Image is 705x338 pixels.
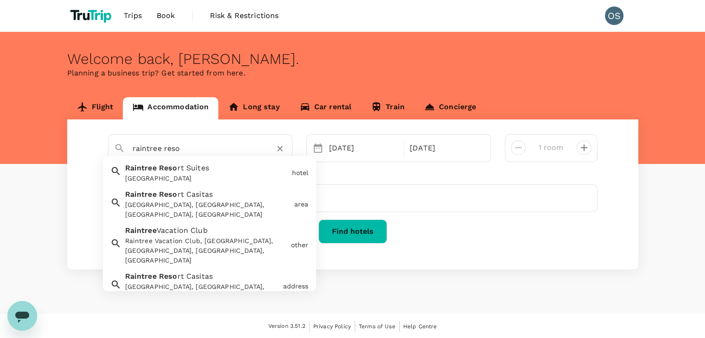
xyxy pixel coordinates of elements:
div: Travellers [108,169,597,181]
button: Find hotels [318,219,387,244]
a: Accommodation [123,97,218,119]
button: Close [286,148,287,150]
span: rt Casitas [177,272,213,281]
div: [GEOGRAPHIC_DATA], [GEOGRAPHIC_DATA], [GEOGRAPHIC_DATA], [GEOGRAPHIC_DATA] [125,200,291,219]
div: Raintree Vacation Club, [GEOGRAPHIC_DATA], [GEOGRAPHIC_DATA], [GEOGRAPHIC_DATA], [GEOGRAPHIC_DATA] [125,236,287,265]
div: [DATE] [325,139,402,157]
a: Help Centre [403,321,437,332]
span: Vacation Club [157,226,208,235]
a: Car rental [290,97,362,119]
span: rt Suites [177,163,209,172]
span: rt Casitas [177,190,213,199]
span: Privacy Policy [313,323,351,330]
span: Raintree [125,190,157,199]
div: hotel [292,168,309,178]
span: Terms of Use [359,323,395,330]
div: [DATE] [406,139,483,157]
div: [GEOGRAPHIC_DATA] [125,174,288,183]
button: decrease [577,140,591,155]
span: Raintree [125,272,157,281]
input: Search cities, hotels, work locations [133,141,260,156]
span: Reso [159,272,178,281]
span: Reso [159,163,178,172]
iframe: Button to launch messaging window [7,301,37,331]
input: Add rooms [533,140,569,155]
span: Trips [124,10,142,21]
div: Welcome back , [PERSON_NAME] . [67,50,638,68]
button: Clear [273,142,286,155]
div: OS [605,6,623,25]
span: Book [157,10,175,21]
a: Concierge [414,97,486,119]
a: Terms of Use [359,321,395,332]
div: [GEOGRAPHIC_DATA], [GEOGRAPHIC_DATA], [GEOGRAPHIC_DATA], [GEOGRAPHIC_DATA] [125,282,279,301]
div: area [294,199,309,209]
span: Raintree [125,163,157,172]
div: other [291,240,309,250]
p: Planning a business trip? Get started from here. [67,68,638,79]
div: address [283,281,308,291]
a: Long stay [218,97,289,119]
a: Train [361,97,414,119]
span: Raintree [125,226,157,235]
span: Version 3.51.2 [268,322,305,331]
span: Risk & Restrictions [210,10,279,21]
span: Reso [159,190,178,199]
a: Flight [67,97,123,119]
a: Privacy Policy [313,321,351,332]
img: TruTrip logo [67,6,117,26]
span: Help Centre [403,323,437,330]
